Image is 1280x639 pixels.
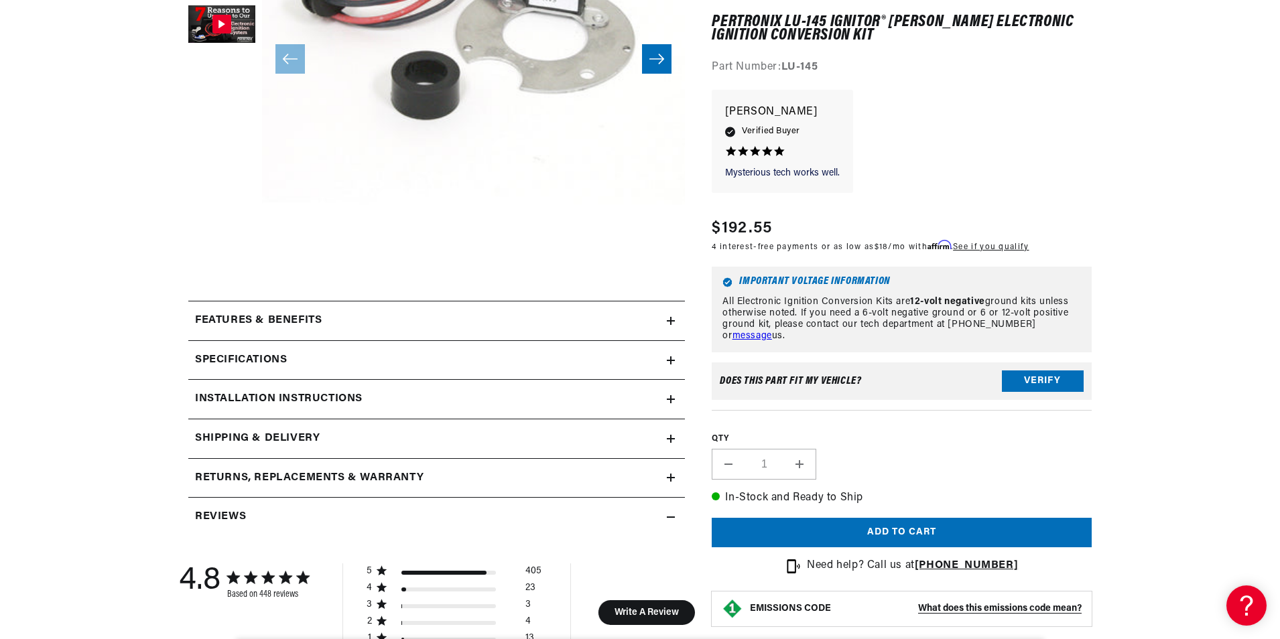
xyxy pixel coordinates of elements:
[875,244,889,252] span: $18
[188,459,685,498] summary: Returns, Replacements & Warranty
[642,44,671,74] button: Slide right
[910,297,985,307] strong: 12-volt negative
[367,616,541,632] div: 2 star by 4 reviews
[598,600,695,625] button: Write A Review
[1002,371,1084,393] button: Verify
[367,582,373,594] div: 4
[725,103,840,122] p: [PERSON_NAME]
[195,508,246,526] h2: Reviews
[195,312,322,330] h2: Features & Benefits
[742,125,799,139] span: Verified Buyer
[953,244,1029,252] a: See if you qualify - Learn more about Affirm Financing (opens in modal)
[750,603,1082,615] button: EMISSIONS CODEWhat does this emissions code mean?
[722,297,1081,342] p: All Electronic Ignition Conversion Kits are ground kits unless otherwise noted. If you need a 6-v...
[195,470,424,487] h2: Returns, Replacements & Warranty
[720,376,861,387] div: Does This part fit My vehicle?
[725,167,840,180] p: Mysterious tech works well.
[188,301,685,340] summary: Features & Benefits
[195,430,320,447] h2: Shipping & Delivery
[712,60,1092,77] div: Part Number:
[227,589,309,599] div: Based on 448 reviews
[525,616,531,632] div: 4
[712,15,1092,43] h1: PerTronix LU-145 Ignitor® [PERSON_NAME] Electronic Ignition Conversion Kit
[750,603,831,614] strong: EMISSIONS CODE
[722,277,1081,287] h6: Important Voltage Information
[732,331,772,341] a: message
[188,380,685,419] summary: Installation instructions
[367,565,541,582] div: 5 star by 405 reviews
[712,518,1092,548] button: Add to cart
[918,603,1082,614] strong: What does this emissions code mean?
[712,434,1092,445] label: QTY
[367,616,373,628] div: 2
[525,565,541,582] div: 405
[712,217,772,241] span: $192.55
[275,44,305,74] button: Slide left
[712,241,1029,254] p: 4 interest-free payments or as low as /mo with .
[781,62,818,73] strong: LU-145
[188,341,685,380] summary: Specifications
[188,419,685,458] summary: Shipping & Delivery
[188,498,685,537] summary: Reviews
[367,599,541,616] div: 3 star by 3 reviews
[807,558,1018,575] p: Need help? Call us at
[915,561,1018,571] a: [PHONE_NUMBER]
[367,582,541,599] div: 4 star by 23 reviews
[927,240,951,251] span: Affirm
[367,599,373,611] div: 3
[525,599,531,616] div: 3
[712,490,1092,507] p: In-Stock and Ready to Ship
[367,565,373,577] div: 5
[525,582,535,599] div: 23
[179,563,220,599] div: 4.8
[195,390,363,408] h2: Installation instructions
[722,598,743,620] img: Emissions code
[195,352,287,369] h2: Specifications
